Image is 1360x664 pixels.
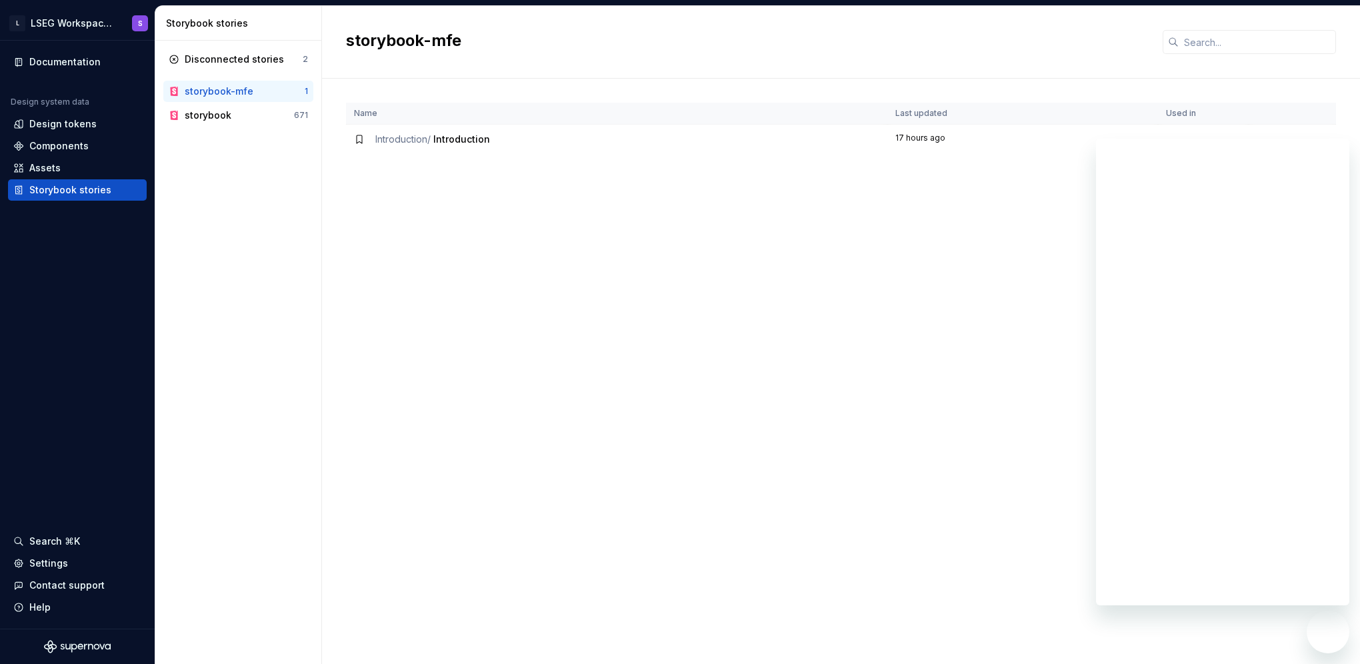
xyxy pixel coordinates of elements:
div: storybook-mfe [185,85,253,98]
div: Components [29,139,89,153]
div: 1 [305,86,308,97]
div: L [9,15,25,31]
a: Disconnected stories2 [163,49,313,70]
div: Help [29,601,51,614]
a: Settings [8,553,147,574]
input: Search... [1179,30,1336,54]
button: Contact support [8,575,147,596]
th: Used in [1158,103,1249,125]
svg: Supernova Logo [44,640,111,653]
div: Design system data [11,97,89,107]
a: Assets [8,157,147,179]
button: Help [8,597,147,618]
iframe: หน้าต่างการส่งข้อความ [1096,139,1349,605]
div: Design tokens [29,117,97,131]
div: Storybook stories [29,183,111,197]
iframe: ปุ่มเพื่อเปิดหน้าต่างการส่งข้อความ การสนทนาที่กำลังดำเนินการ [1307,611,1349,653]
a: Documentation [8,51,147,73]
div: Contact support [29,579,105,592]
div: storybook [185,109,231,122]
div: Disconnected stories [185,53,284,66]
button: LLSEG Workspace Design SystemS [3,9,152,37]
div: LSEG Workspace Design System [31,17,116,30]
div: 2 [303,54,308,65]
button: Search ⌘K [8,531,147,552]
span: Introduction [433,133,490,145]
div: Storybook stories [166,17,316,30]
a: Storybook stories [8,179,147,201]
th: Name [346,103,887,125]
a: Components [8,135,147,157]
div: 671 [294,110,308,121]
td: 17 hours ago [887,125,1158,155]
div: Search ⌘K [29,535,80,548]
a: Design tokens [8,113,147,135]
div: Documentation [29,55,101,69]
div: Settings [29,557,68,570]
div: S [138,18,143,29]
a: storybook671 [163,105,313,126]
th: Last updated [887,103,1158,125]
h2: storybook-mfe [346,30,1147,51]
span: Introduction / [375,133,431,145]
div: Assets [29,161,61,175]
a: storybook-mfe1 [163,81,313,102]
